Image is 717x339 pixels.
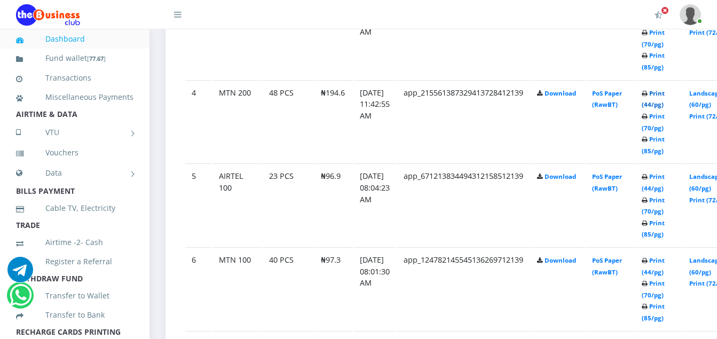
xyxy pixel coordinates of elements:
[185,247,211,330] td: 6
[353,80,396,163] td: [DATE] 11:42:55 AM
[16,196,133,220] a: Cable TV, Electricity
[212,163,262,246] td: AIRTEL 100
[314,163,352,246] td: ₦96.9
[642,302,665,322] a: Print (85/pg)
[212,247,262,330] td: MTN 100
[16,249,133,274] a: Register a Referral
[185,80,211,163] td: 4
[16,140,133,165] a: Vouchers
[263,80,313,163] td: 48 PCS
[642,135,665,155] a: Print (85/pg)
[16,66,133,90] a: Transactions
[10,290,31,308] a: Chat for support
[87,54,106,62] small: [ ]
[89,54,104,62] b: 77.67
[16,85,133,109] a: Miscellaneous Payments
[642,51,665,71] a: Print (85/pg)
[16,46,133,71] a: Fund wallet[77.67]
[314,247,352,330] td: ₦97.3
[16,283,133,308] a: Transfer to Wallet
[16,4,80,26] img: Logo
[16,119,133,146] a: VTU
[16,27,133,51] a: Dashboard
[7,265,33,282] a: Chat for support
[397,247,530,330] td: app_124782145545136269712139
[263,163,313,246] td: 23 PCS
[592,89,622,109] a: PoS Paper (RawBT)
[185,163,211,246] td: 5
[397,163,530,246] td: app_671213834494312158512139
[592,256,622,276] a: PoS Paper (RawBT)
[642,256,665,276] a: Print (44/pg)
[642,112,665,132] a: Print (70/pg)
[642,279,665,299] a: Print (70/pg)
[680,4,701,25] img: User
[397,80,530,163] td: app_215561387329413728412139
[16,303,133,327] a: Transfer to Bank
[545,172,576,180] a: Download
[353,247,396,330] td: [DATE] 08:01:30 AM
[642,196,665,216] a: Print (70/pg)
[642,219,665,239] a: Print (85/pg)
[545,256,576,264] a: Download
[353,163,396,246] td: [DATE] 08:04:23 AM
[314,80,352,163] td: ₦194.6
[16,160,133,186] a: Data
[545,89,576,97] a: Download
[642,28,665,48] a: Print (70/pg)
[592,172,622,192] a: PoS Paper (RawBT)
[263,247,313,330] td: 40 PCS
[212,80,262,163] td: MTN 200
[16,230,133,255] a: Airtime -2- Cash
[642,172,665,192] a: Print (44/pg)
[661,6,669,14] span: Activate Your Membership
[655,11,663,19] i: Activate Your Membership
[642,89,665,109] a: Print (44/pg)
